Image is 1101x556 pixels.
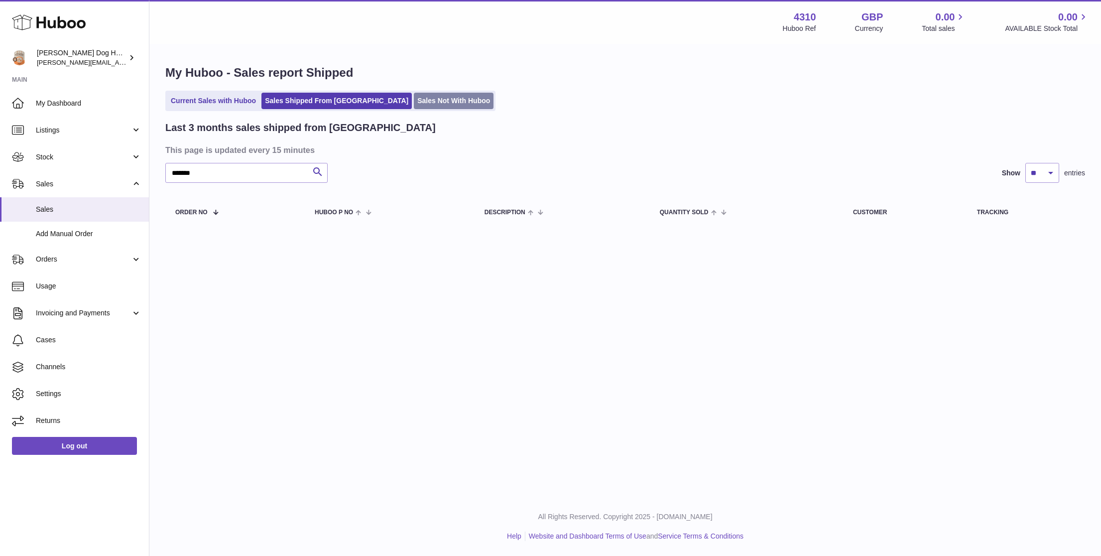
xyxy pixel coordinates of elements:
[853,209,957,216] div: Customer
[36,416,141,425] span: Returns
[36,255,131,264] span: Orders
[165,121,436,135] h2: Last 3 months sales shipped from [GEOGRAPHIC_DATA]
[36,229,141,239] span: Add Manual Order
[315,209,353,216] span: Huboo P no
[783,24,816,33] div: Huboo Ref
[855,24,883,33] div: Currency
[658,532,743,540] a: Service Terms & Conditions
[1064,168,1085,178] span: entries
[36,335,141,345] span: Cases
[794,10,816,24] strong: 4310
[977,209,1075,216] div: Tracking
[36,281,141,291] span: Usage
[36,126,131,135] span: Listings
[922,24,966,33] span: Total sales
[861,10,883,24] strong: GBP
[36,99,141,108] span: My Dashboard
[261,93,412,109] a: Sales Shipped From [GEOGRAPHIC_DATA]
[485,209,525,216] span: Description
[414,93,493,109] a: Sales Not With Huboo
[36,179,131,189] span: Sales
[175,209,208,216] span: Order No
[157,512,1093,522] p: All Rights Reserved. Copyright 2025 - [DOMAIN_NAME]
[36,152,131,162] span: Stock
[165,144,1083,155] h3: This page is updated every 15 minutes
[525,532,743,541] li: and
[936,10,955,24] span: 0.00
[922,10,966,33] a: 0.00 Total sales
[167,93,259,109] a: Current Sales with Huboo
[1005,10,1089,33] a: 0.00 AVAILABLE Stock Total
[165,65,1085,81] h1: My Huboo - Sales report Shipped
[36,205,141,214] span: Sales
[36,362,141,372] span: Channels
[529,532,646,540] a: Website and Dashboard Terms of Use
[37,48,126,67] div: [PERSON_NAME] Dog House
[12,50,27,65] img: toby@hackneydoghouse.com
[507,532,521,540] a: Help
[1002,168,1020,178] label: Show
[1058,10,1078,24] span: 0.00
[660,209,709,216] span: Quantity Sold
[36,389,141,399] span: Settings
[36,308,131,318] span: Invoicing and Payments
[12,437,137,455] a: Log out
[37,58,200,66] span: [PERSON_NAME][EMAIL_ADDRESS][DOMAIN_NAME]
[1005,24,1089,33] span: AVAILABLE Stock Total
